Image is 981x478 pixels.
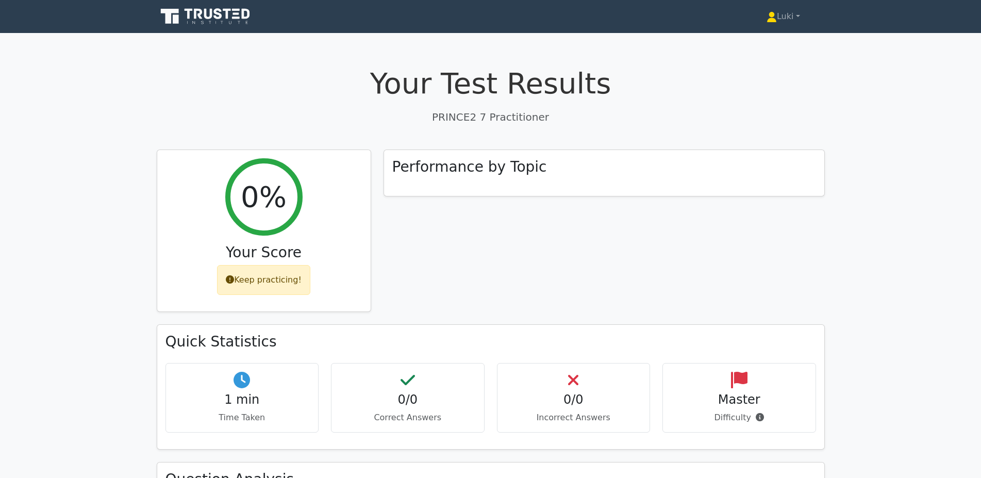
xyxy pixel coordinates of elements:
[174,411,310,424] p: Time Taken
[241,179,287,214] h2: 0%
[506,411,642,424] p: Incorrect Answers
[506,392,642,407] h4: 0/0
[157,109,825,125] p: PRINCE2 7 Practitioner
[742,6,825,27] a: Luki
[671,392,807,407] h4: Master
[340,411,476,424] p: Correct Answers
[392,158,547,176] h3: Performance by Topic
[157,66,825,101] h1: Your Test Results
[165,244,362,261] h3: Your Score
[174,392,310,407] h4: 1 min
[671,411,807,424] p: Difficulty
[165,333,816,351] h3: Quick Statistics
[340,392,476,407] h4: 0/0
[217,265,310,295] div: Keep practicing!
